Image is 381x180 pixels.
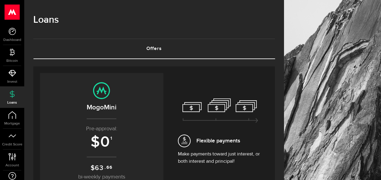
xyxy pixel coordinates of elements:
span: $ [91,164,95,172]
span: bi-weekly payments [78,174,125,180]
span: $ [91,133,100,151]
p: Make payments toward just interest, or both interest and principal! [178,151,263,165]
span: Flexible payments [196,137,240,145]
span: 0 [100,133,110,151]
ul: Tabs Navigation [33,38,275,59]
iframe: LiveChat chat widget [356,155,381,180]
h1: Loans [33,12,275,28]
span: 63 [95,164,104,172]
a: Offers [33,39,275,58]
p: Pre-approval: [46,125,157,133]
h2: MogoMini [46,102,157,112]
sup: 1 [110,136,113,141]
sup: .66 [105,164,113,171]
